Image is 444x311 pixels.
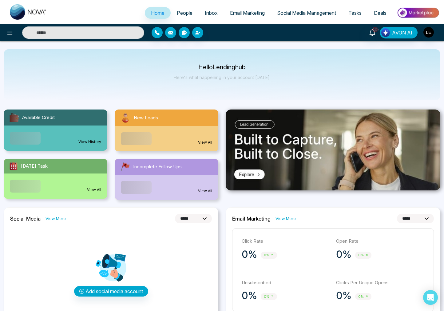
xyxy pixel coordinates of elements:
[380,27,418,38] button: AVON AI
[374,10,387,16] span: Deals
[381,28,390,37] img: Lead Flow
[365,27,380,38] a: 10+
[392,29,412,36] span: AVON AI
[271,7,342,19] a: Social Media Management
[242,238,330,245] p: Click Rate
[276,216,296,221] a: View More
[336,238,424,245] p: Open Rate
[396,6,440,20] img: Market-place.gif
[21,163,48,170] span: [DATE] Task
[224,7,271,19] a: Email Marketing
[261,293,277,300] span: 0%
[230,10,265,16] span: Email Marketing
[177,10,192,16] span: People
[205,10,218,16] span: Inbox
[355,293,371,300] span: 0%
[96,252,126,283] img: Analytics png
[151,10,165,16] span: Home
[46,216,66,221] a: View More
[9,161,18,171] img: todayTask.svg
[372,27,378,32] span: 10+
[133,163,182,170] span: Incomplete Follow Ups
[174,65,271,70] p: Hello Lendinghub
[336,279,424,286] p: Clicks Per Unique Opens
[174,75,271,80] p: Here's what happening in your account [DATE].
[134,114,158,122] span: New Leads
[336,248,351,261] p: 0%
[242,248,257,261] p: 0%
[226,110,440,190] img: .
[87,187,101,193] a: View All
[348,10,362,16] span: Tasks
[171,7,199,19] a: People
[145,7,171,19] a: Home
[9,112,20,123] img: availableCredit.svg
[111,159,222,200] a: Incomplete Follow UpsView All
[277,10,336,16] span: Social Media Management
[10,4,47,20] img: Nova CRM Logo
[368,7,393,19] a: Deals
[423,290,438,305] div: Open Intercom Messenger
[336,289,351,302] p: 0%
[342,7,368,19] a: Tasks
[10,216,41,222] h2: Social Media
[199,7,224,19] a: Inbox
[242,289,257,302] p: 0%
[120,161,131,172] img: followUps.svg
[355,252,371,259] span: 0%
[74,286,148,297] button: Add social media account
[198,140,212,145] a: View All
[111,110,222,151] a: New LeadsView All
[198,188,212,194] a: View All
[242,279,330,286] p: Unsubscribed
[78,139,101,145] a: View History
[261,252,277,259] span: 0%
[423,27,434,38] img: User Avatar
[120,112,131,124] img: newLeads.svg
[22,114,55,121] span: Available Credit
[232,216,271,222] h2: Email Marketing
